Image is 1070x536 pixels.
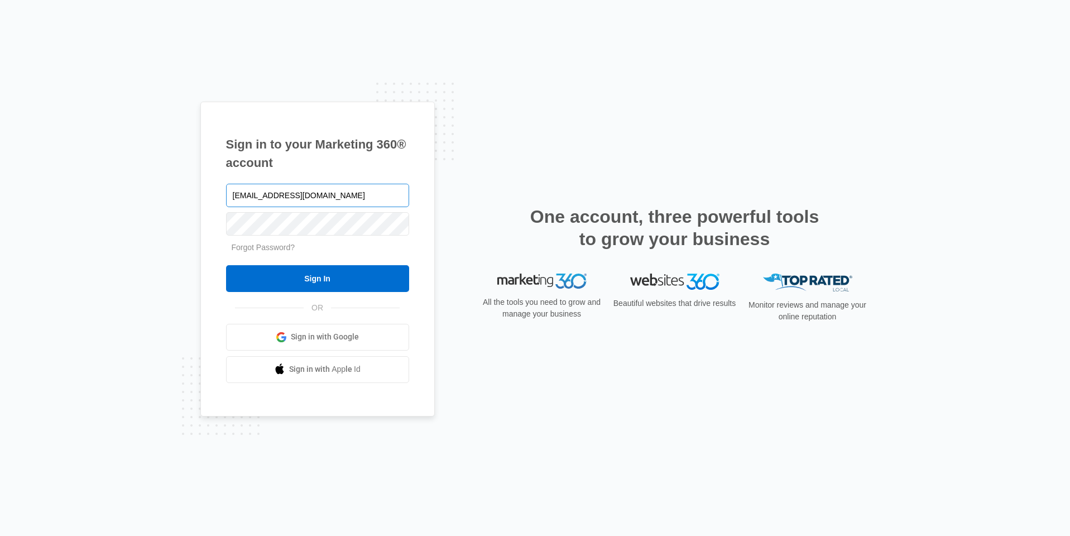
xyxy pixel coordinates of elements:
input: Email [226,184,409,207]
img: Top Rated Local [763,274,852,292]
p: Beautiful websites that drive results [612,298,737,309]
span: Sign in with Apple Id [289,363,361,375]
input: Sign In [226,265,409,292]
img: Marketing 360 [497,274,587,289]
span: OR [304,302,331,314]
a: Forgot Password? [232,243,295,252]
p: Monitor reviews and manage your online reputation [745,299,870,323]
img: Websites 360 [630,274,719,290]
a: Sign in with Apple Id [226,356,409,383]
p: All the tools you need to grow and manage your business [479,296,604,320]
h1: Sign in to your Marketing 360® account [226,135,409,172]
a: Sign in with Google [226,324,409,351]
span: Sign in with Google [291,331,359,343]
h2: One account, three powerful tools to grow your business [527,205,823,250]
